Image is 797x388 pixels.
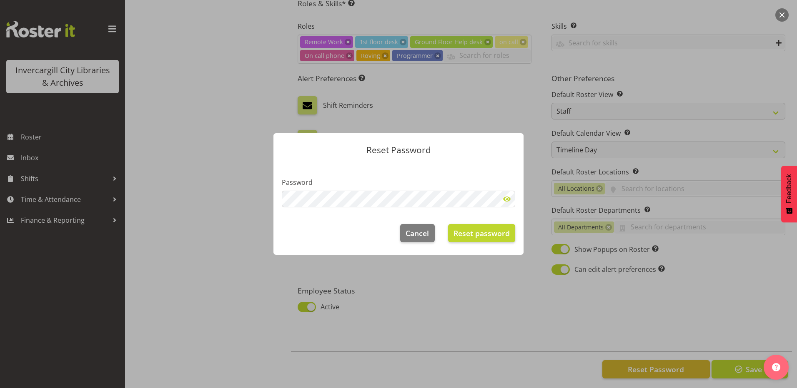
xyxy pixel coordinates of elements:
button: Feedback - Show survey [781,166,797,222]
button: Reset password [448,224,515,242]
span: Feedback [785,174,793,203]
img: help-xxl-2.png [772,363,780,371]
p: Reset Password [282,146,515,154]
button: Cancel [400,224,434,242]
span: Cancel [406,228,429,239]
label: Password [282,177,515,187]
span: Reset password [454,228,510,239]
